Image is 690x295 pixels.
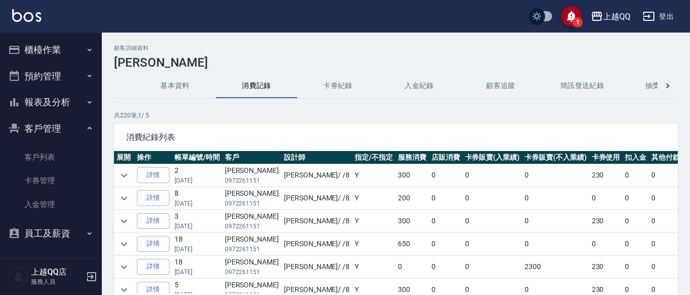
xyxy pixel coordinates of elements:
th: 卡券使用 [589,151,623,164]
span: 消費紀錄列表 [126,132,666,142]
img: Logo [12,9,41,22]
th: 帳單編號/時間 [172,151,222,164]
td: [PERSON_NAME] [222,210,281,232]
th: 扣入金 [622,151,649,164]
td: 0 [395,256,429,278]
td: 0 [429,210,463,232]
td: Y [352,210,395,232]
td: 0 [622,233,649,255]
td: 0 [429,187,463,210]
td: 0 [589,187,623,210]
td: 0 [429,164,463,187]
td: 0 [622,187,649,210]
a: 詳情 [137,236,169,252]
button: 消費記錄 [216,74,297,98]
p: 共 220 筆, 1 / 5 [114,111,678,120]
th: 客戶 [222,151,281,164]
td: 0 [429,233,463,255]
p: 0972261151 [225,268,279,277]
button: expand row [117,191,132,206]
td: 18 [172,233,222,255]
p: [DATE] [175,199,220,208]
td: 230 [589,164,623,187]
td: 0 [522,187,589,210]
td: [PERSON_NAME] [222,233,281,255]
p: [DATE] [175,176,220,185]
td: [PERSON_NAME] / /8 [281,210,352,232]
td: 18 [172,256,222,278]
td: [PERSON_NAME] / /8 [281,256,352,278]
button: 預約管理 [4,63,98,90]
button: 入金紀錄 [379,74,460,98]
td: 300 [395,164,429,187]
button: expand row [117,259,132,275]
button: 基本資料 [134,74,216,98]
td: [PERSON_NAME] [222,187,281,210]
h2: 顧客詳細資料 [114,45,678,51]
td: Y [352,256,395,278]
p: 服務人員 [31,277,83,286]
th: 操作 [134,151,172,164]
button: 卡券紀錄 [297,74,379,98]
button: save [561,6,582,26]
td: 3 [172,210,222,232]
td: 300 [395,210,429,232]
td: 8 [172,187,222,210]
p: 0972261151 [225,245,279,254]
td: 0 [463,164,523,187]
p: 0972261151 [225,176,279,185]
button: 簡訊發送紀錄 [541,74,623,98]
a: 客戶列表 [4,145,98,169]
td: [PERSON_NAME] [222,256,281,278]
th: 卡券販賣(不入業績) [522,151,589,164]
td: 230 [589,256,623,278]
button: 客戶管理 [4,115,98,142]
button: 顧客追蹤 [460,74,541,98]
a: 入金管理 [4,193,98,216]
a: 詳情 [137,259,169,275]
button: expand row [117,214,132,229]
button: expand row [117,237,132,252]
p: [DATE] [175,268,220,277]
button: 員工及薪資 [4,220,98,247]
th: 展開 [114,151,134,164]
button: 櫃檯作業 [4,37,98,63]
td: 650 [395,233,429,255]
a: 詳情 [137,190,169,206]
td: 0 [463,256,523,278]
p: [DATE] [175,222,220,231]
span: 1 [572,17,583,27]
td: 0 [522,164,589,187]
td: 0 [622,164,649,187]
button: 上越QQ [587,6,635,27]
td: 2 [172,164,222,187]
td: 0 [622,256,649,278]
td: Y [352,187,395,210]
td: 0 [463,233,523,255]
div: 上越QQ [603,10,630,23]
td: Y [352,233,395,255]
td: 2300 [522,256,589,278]
td: 200 [395,187,429,210]
img: Person [8,267,28,287]
td: 0 [522,233,589,255]
td: [PERSON_NAME] [222,164,281,187]
a: 詳情 [137,167,169,183]
h3: [PERSON_NAME] [114,55,678,70]
th: 設計師 [281,151,352,164]
td: 0 [589,233,623,255]
th: 指定/不指定 [352,151,395,164]
h5: 上越QQ店 [31,267,83,277]
button: 報表及分析 [4,89,98,115]
td: 0 [429,256,463,278]
td: 0 [463,187,523,210]
td: Y [352,164,395,187]
td: 0 [522,210,589,232]
th: 店販消費 [429,151,463,164]
a: 詳情 [137,213,169,229]
a: 卡券管理 [4,169,98,192]
td: [PERSON_NAME] / /8 [281,164,352,187]
button: 登出 [639,7,678,26]
p: 0972261151 [225,222,279,231]
td: 230 [589,210,623,232]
